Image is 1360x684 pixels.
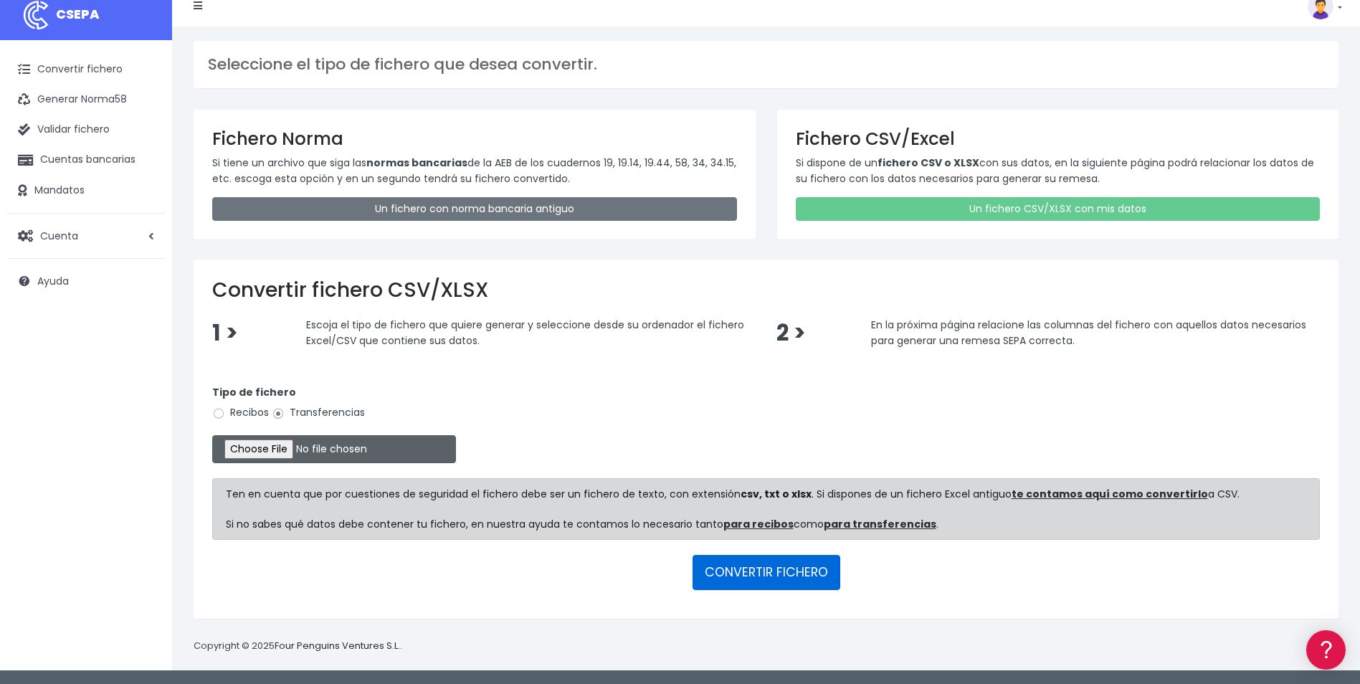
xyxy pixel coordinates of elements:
div: Ten en cuenta que por cuestiones de seguridad el fichero debe ser un fichero de texto, con extens... [212,478,1320,540]
div: Facturación [14,285,272,298]
label: Recibos [212,405,269,420]
a: API [14,366,272,389]
a: POWERED BY ENCHANT [197,413,276,427]
strong: fichero CSV o XLSX [878,156,979,170]
a: Problemas habituales [14,204,272,226]
span: Ayuda [37,274,69,288]
a: para recibos [723,517,794,531]
p: Copyright © 2025 . [194,639,402,654]
a: Ayuda [7,266,165,296]
h3: Seleccione el tipo de fichero que desea convertir. [208,55,1324,74]
a: General [14,308,272,330]
a: Videotutoriales [14,226,272,248]
a: Formatos [14,181,272,204]
a: te contamos aquí como convertirlo [1012,487,1208,501]
a: Cuenta [7,221,165,251]
div: Programadores [14,344,272,358]
h3: Fichero Norma [212,128,737,149]
h2: Convertir fichero CSV/XLSX [212,278,1320,303]
a: Validar fichero [7,115,165,145]
strong: Tipo de fichero [212,385,296,399]
h3: Fichero CSV/Excel [796,128,1321,149]
span: 1 > [212,318,238,348]
a: Convertir fichero [7,54,165,85]
p: Si tiene un archivo que siga las de la AEB de los cuadernos 19, 19.14, 19.44, 58, 34, 34.15, etc.... [212,155,737,187]
a: para transferencias [824,517,936,531]
span: Cuenta [40,228,78,242]
span: Escoja el tipo de fichero que quiere generar y seleccione desde su ordenador el fichero Excel/CSV... [306,318,744,348]
a: Mandatos [7,176,165,206]
a: Generar Norma58 [7,85,165,115]
a: Perfiles de empresas [14,248,272,270]
a: Información general [14,122,272,144]
span: CSEPA [56,5,100,23]
div: Información general [14,100,272,113]
button: CONVERTIR FICHERO [693,555,840,589]
strong: csv, txt o xlsx [741,487,812,501]
span: En la próxima página relacione las columnas del fichero con aquellos datos necesarios para genera... [871,318,1306,348]
span: 2 > [776,318,806,348]
a: Un fichero CSV/XLSX con mis datos [796,197,1321,221]
div: Convertir ficheros [14,158,272,172]
a: Cuentas bancarias [7,145,165,175]
p: Si dispone de un con sus datos, en la siguiente página podrá relacionar los datos de su fichero c... [796,155,1321,187]
strong: normas bancarias [366,156,467,170]
label: Transferencias [272,405,365,420]
a: Four Penguins Ventures S.L. [275,639,400,652]
a: Un fichero con norma bancaria antiguo [212,197,737,221]
button: Contáctanos [14,384,272,409]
